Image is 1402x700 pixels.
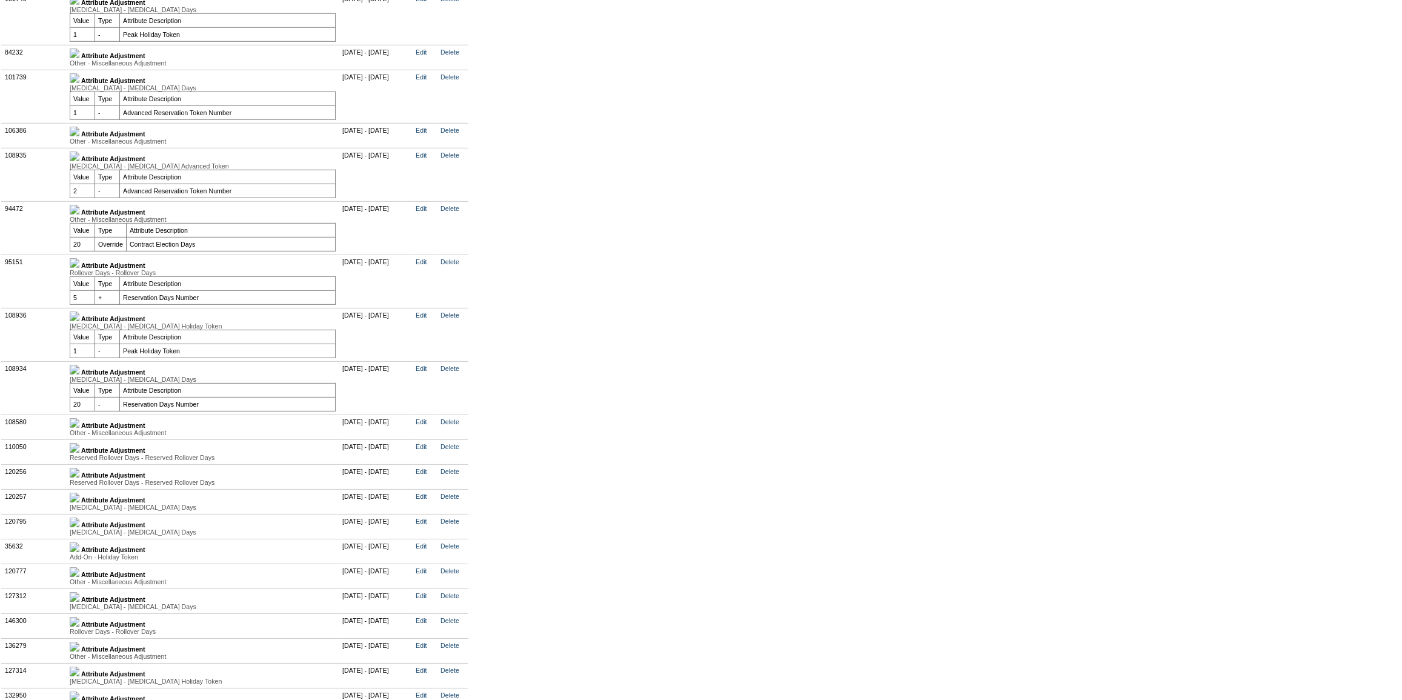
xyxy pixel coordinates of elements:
[339,123,413,148] td: [DATE] - [DATE]
[416,127,427,134] a: Edit
[81,670,145,678] b: Attribute Adjustment
[70,553,336,561] div: Add-On - Holiday Token
[440,258,459,265] a: Delete
[2,308,67,361] td: 108936
[70,13,95,27] td: Value
[120,13,336,27] td: Attribute Description
[440,493,459,500] a: Delete
[120,184,336,198] td: Advanced Reservation Token Number
[416,642,427,649] a: Edit
[70,653,336,660] div: Other - Miscellaneous Adjustment
[339,539,413,564] td: [DATE] - [DATE]
[70,443,79,453] img: b_plus.gif
[440,592,459,599] a: Delete
[2,361,67,415] td: 108934
[81,422,145,429] b: Attribute Adjustment
[440,73,459,81] a: Delete
[2,539,67,564] td: 35632
[416,592,427,599] a: Edit
[95,397,120,411] td: -
[120,383,336,397] td: Attribute Description
[2,588,67,613] td: 127312
[440,418,459,425] a: Delete
[70,59,336,67] div: Other - Miscellaneous Adjustment
[120,290,336,304] td: Reservation Days Number
[416,73,427,81] a: Edit
[70,258,79,268] img: b_minus.gif
[81,52,145,59] b: Attribute Adjustment
[70,365,79,375] img: b_minus.gif
[120,105,336,119] td: Advanced Reservation Token Number
[70,603,336,610] div: [MEDICAL_DATA] - [MEDICAL_DATA] Days
[440,518,459,525] a: Delete
[81,645,145,653] b: Attribute Adjustment
[126,237,335,251] td: Contract Election Days
[81,621,145,628] b: Attribute Adjustment
[339,415,413,439] td: [DATE] - [DATE]
[70,330,95,344] td: Value
[70,528,336,536] div: [MEDICAL_DATA] - [MEDICAL_DATA] Days
[120,27,336,41] td: Peak Holiday Token
[70,344,95,358] td: 1
[95,170,120,184] td: Type
[126,223,335,237] td: Attribute Description
[120,397,336,411] td: Reservation Days Number
[81,521,145,528] b: Attribute Adjustment
[339,613,413,638] td: [DATE] - [DATE]
[70,92,95,105] td: Value
[2,45,67,70] td: 84232
[70,383,95,397] td: Value
[95,105,120,119] td: -
[416,667,427,674] a: Edit
[70,216,336,223] div: Other - Miscellaneous Adjustment
[2,201,67,255] td: 94472
[81,77,145,84] b: Attribute Adjustment
[70,429,336,436] div: Other - Miscellaneous Adjustment
[81,208,145,216] b: Attribute Adjustment
[70,73,79,83] img: b_minus.gif
[120,92,336,105] td: Attribute Description
[440,617,459,624] a: Delete
[70,205,79,215] img: b_minus.gif
[440,365,459,372] a: Delete
[95,27,120,41] td: -
[2,123,67,148] td: 106386
[2,70,67,123] td: 101739
[70,127,79,136] img: b_plus.gif
[2,439,67,464] td: 110050
[70,170,95,184] td: Value
[440,642,459,649] a: Delete
[70,6,336,13] div: [MEDICAL_DATA] - [MEDICAL_DATA] Days
[95,344,120,358] td: -
[70,454,336,461] div: Reserved Rollover Days - Reserved Rollover Days
[70,678,336,685] div: [MEDICAL_DATA] - [MEDICAL_DATA] Holiday Token
[70,27,95,41] td: 1
[70,667,79,676] img: b_plus.gif
[81,130,145,138] b: Attribute Adjustment
[440,205,459,212] a: Delete
[70,84,336,92] div: [MEDICAL_DATA] - [MEDICAL_DATA] Days
[70,642,79,652] img: b_plus.gif
[440,152,459,159] a: Delete
[81,496,145,504] b: Attribute Adjustment
[339,308,413,361] td: [DATE] - [DATE]
[95,92,120,105] td: Type
[70,138,336,145] div: Other - Miscellaneous Adjustment
[70,223,95,237] td: Value
[339,489,413,514] td: [DATE] - [DATE]
[70,617,79,627] img: b_plus.gif
[70,468,79,478] img: b_plus.gif
[2,514,67,539] td: 120795
[70,479,336,486] div: Reserved Rollover Days - Reserved Rollover Days
[2,564,67,588] td: 120777
[339,148,413,201] td: [DATE] - [DATE]
[2,415,67,439] td: 108580
[339,45,413,70] td: [DATE] - [DATE]
[70,48,79,58] img: b_plus.gif
[2,464,67,489] td: 120256
[81,155,145,162] b: Attribute Adjustment
[120,344,336,358] td: Peak Holiday Token
[120,170,336,184] td: Attribute Description
[81,571,145,578] b: Attribute Adjustment
[440,692,459,699] a: Delete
